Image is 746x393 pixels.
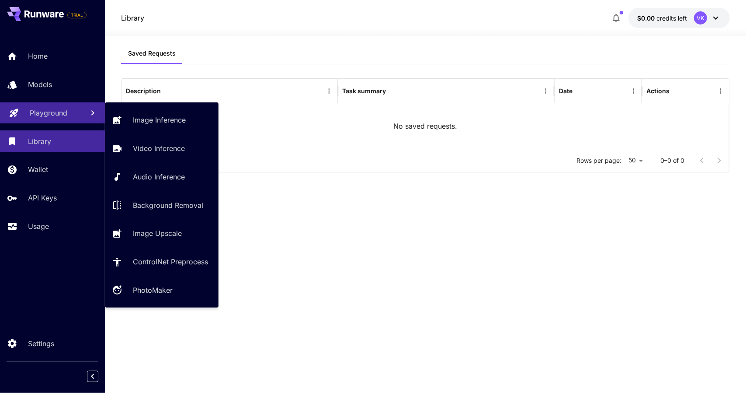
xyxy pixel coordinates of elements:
[105,138,219,159] a: Video Inference
[133,228,182,239] p: Image Upscale
[323,85,335,97] button: Menu
[94,368,105,384] div: Collapse sidebar
[162,85,174,97] button: Sort
[28,338,54,349] p: Settings
[715,85,727,97] button: Menu
[393,121,457,131] p: No saved requests.
[628,85,640,97] button: Menu
[625,154,646,167] div: 50
[133,115,186,125] p: Image Inference
[694,11,707,25] div: VK
[559,87,573,95] div: Date
[105,251,219,273] a: ControlNet Preprocess
[133,143,185,154] p: Video Inference
[28,51,48,61] p: Home
[105,280,219,301] a: PhotoMaker
[105,223,219,244] a: Image Upscale
[87,371,98,382] button: Collapse sidebar
[121,13,144,23] nav: breadcrumb
[628,8,730,28] button: $0.00
[126,87,161,95] div: Description
[28,136,51,147] p: Library
[133,172,185,182] p: Audio Inference
[540,85,552,97] button: Menu
[128,49,176,57] span: Saved Requests
[28,79,52,90] p: Models
[637,14,687,23] div: $0.00
[656,14,687,22] span: credits left
[387,85,399,97] button: Sort
[28,164,48,175] p: Wallet
[576,156,621,165] p: Rows per page:
[28,193,57,203] p: API Keys
[133,285,173,295] p: PhotoMaker
[68,12,86,18] span: TRIAL
[105,166,219,188] a: Audio Inference
[133,256,208,267] p: ControlNet Preprocess
[28,221,49,232] p: Usage
[67,10,87,20] span: Add your payment card to enable full platform functionality.
[105,194,219,216] a: Background Removal
[121,13,144,23] p: Library
[646,87,670,95] div: Actions
[342,87,386,95] div: Task summary
[133,200,203,211] p: Background Removal
[573,85,586,97] button: Sort
[105,109,219,131] a: Image Inference
[30,108,67,118] p: Playground
[660,156,684,165] p: 0–0 of 0
[637,14,656,22] span: $0.00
